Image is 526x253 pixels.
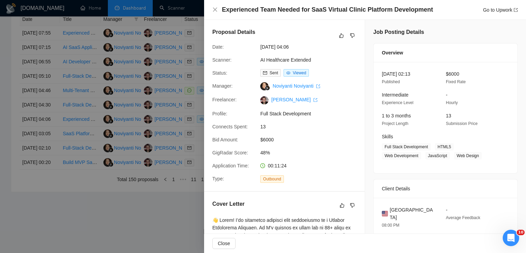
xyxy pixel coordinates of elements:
span: Web Design [454,152,482,160]
span: dislike [350,203,355,208]
span: Outbound [260,175,284,183]
span: Full Stack Development [382,143,431,151]
span: clock-circle [260,163,265,168]
div: Client Details [382,179,509,198]
img: 🇺🇸 [382,210,388,217]
span: Freelancer: [212,97,237,102]
button: Close [212,7,218,13]
span: Sent [270,71,278,75]
span: export [316,84,320,88]
button: like [337,31,346,40]
span: [GEOGRAPHIC_DATA] [390,206,435,221]
a: [PERSON_NAME] export [271,97,317,102]
span: Scanner: [212,57,231,63]
span: $6000 [446,71,459,77]
span: Profile: [212,111,227,116]
span: 00:11:24 [268,163,287,168]
span: Experience Level [382,100,413,105]
span: like [340,203,345,208]
img: c1bYBLFISfW-KFu5YnXsqDxdnhJyhFG7WZWQjmw4vq0-YF4TwjoJdqRJKIWeWIjxa9 [260,96,268,104]
span: Type: [212,176,224,181]
span: eye [286,71,290,75]
span: Viewed [293,71,306,75]
span: Average Feedback [446,215,480,220]
span: Full Stack Development [260,110,363,117]
iframe: Intercom live chat [503,230,519,246]
span: Close [218,240,230,247]
span: Application Time: [212,163,249,168]
span: $6000 [260,136,363,143]
span: Fixed Rate [446,79,466,84]
span: Skills [382,134,393,139]
span: Manager: [212,83,233,89]
span: [DATE] 02:13 [382,71,410,77]
span: Bid Amount: [212,137,238,142]
a: Noviyanti Noviyanti export [273,83,320,89]
button: like [338,201,346,210]
span: HTML5 [435,143,454,151]
h5: Job Posting Details [373,28,424,36]
span: - [446,92,448,98]
span: GigRadar Score: [212,150,248,155]
span: mail [263,71,267,75]
span: Hourly [446,100,458,105]
span: Web Development [382,152,421,160]
button: Close [212,238,236,249]
button: dislike [348,201,356,210]
a: Go to Upworkexport [483,7,518,13]
span: close [212,7,218,12]
span: - [446,207,448,213]
span: 48% [260,149,363,156]
span: like [339,33,344,38]
span: Intermediate [382,92,409,98]
span: 13 [260,123,363,130]
span: Published [382,79,400,84]
button: dislike [348,31,356,40]
span: 08:00 PM [382,223,399,228]
h5: Proposal Details [212,28,255,36]
span: Submission Price [446,121,478,126]
h5: Cover Letter [212,200,245,208]
span: 1 to 3 months [382,113,411,118]
a: AI Healthcare Extended [260,57,311,63]
span: export [313,98,317,102]
span: Connects Spent: [212,124,248,129]
img: gigradar-bm.png [265,86,270,90]
span: 13 [446,113,451,118]
span: Status: [212,70,227,76]
span: Overview [382,49,403,56]
span: JavaScript [425,152,450,160]
span: 10 [517,230,525,235]
span: Date: [212,44,224,50]
span: dislike [350,33,355,38]
span: Project Length [382,121,408,126]
span: export [514,8,518,12]
h4: Experienced Team Needed for SaaS Virtual Clinic Platform Development [222,5,433,14]
span: [DATE] 04:06 [260,43,363,51]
